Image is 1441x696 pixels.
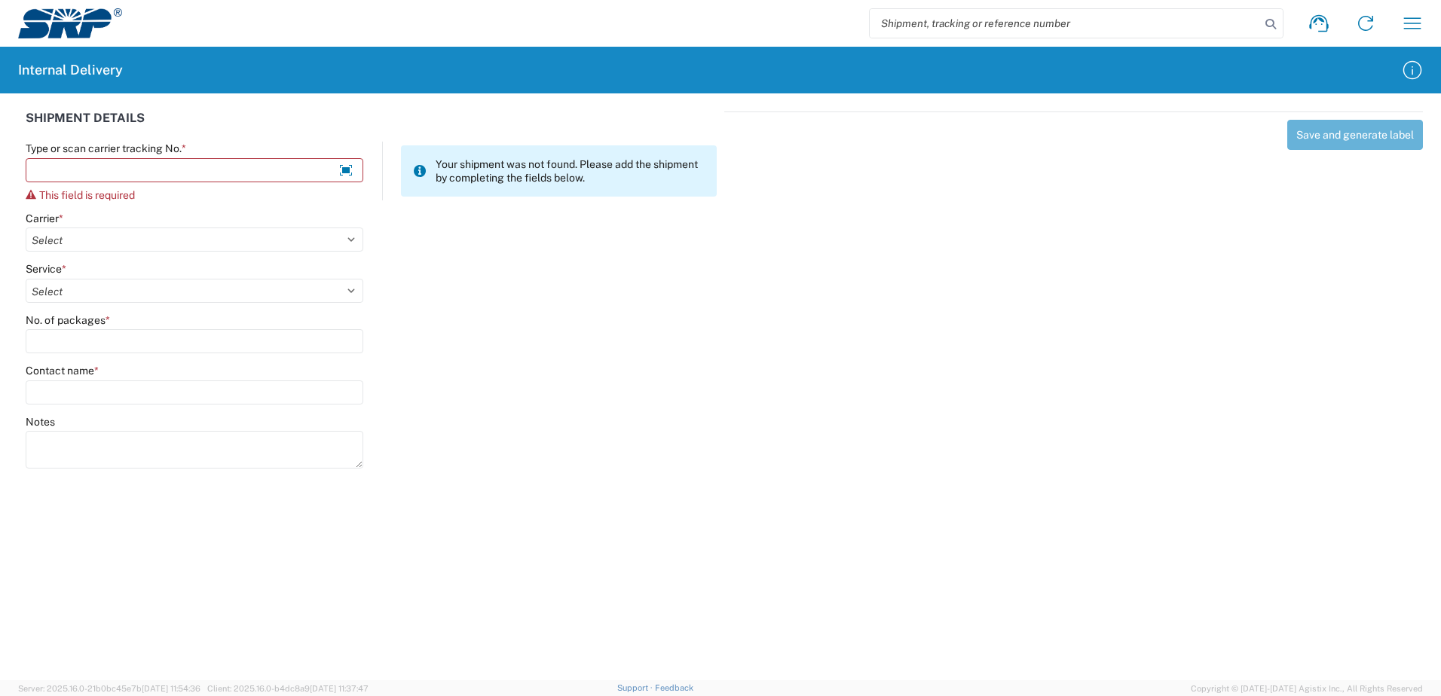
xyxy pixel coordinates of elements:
[310,684,369,693] span: [DATE] 11:37:47
[18,61,123,79] h2: Internal Delivery
[1191,682,1423,695] span: Copyright © [DATE]-[DATE] Agistix Inc., All Rights Reserved
[26,262,66,276] label: Service
[207,684,369,693] span: Client: 2025.16.0-b4dc8a9
[617,683,655,692] a: Support
[26,313,110,327] label: No. of packages
[142,684,200,693] span: [DATE] 11:54:36
[26,364,99,377] label: Contact name
[26,111,717,142] div: SHIPMENT DETAILS
[26,415,55,429] label: Notes
[26,142,186,155] label: Type or scan carrier tracking No.
[18,684,200,693] span: Server: 2025.16.0-21b0bc45e7b
[870,9,1260,38] input: Shipment, tracking or reference number
[655,683,693,692] a: Feedback
[26,212,63,225] label: Carrier
[18,8,122,38] img: srp
[436,157,705,185] span: Your shipment was not found. Please add the shipment by completing the fields below.
[39,189,135,201] span: This field is required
